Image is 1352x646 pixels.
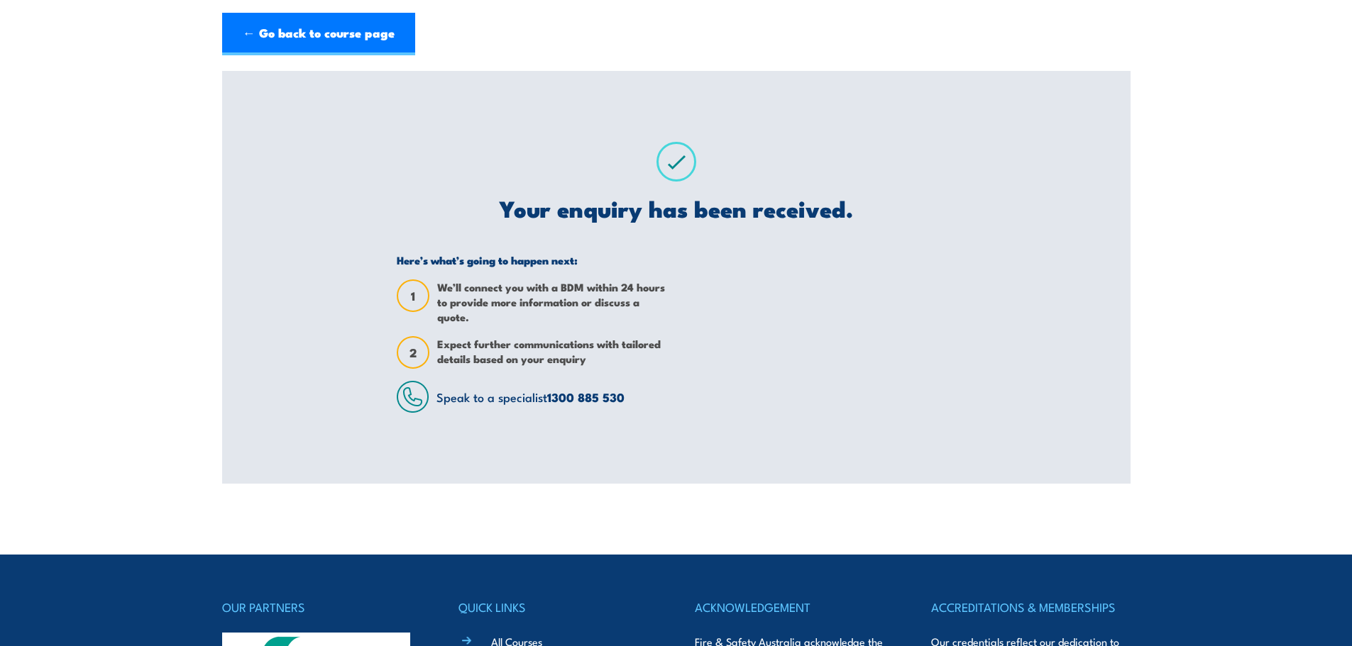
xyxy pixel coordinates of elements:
h4: ACKNOWLEDGEMENT [695,597,894,617]
h4: OUR PARTNERS [222,597,421,617]
h4: QUICK LINKS [458,597,657,617]
h4: ACCREDITATIONS & MEMBERSHIPS [931,597,1130,617]
a: ← Go back to course page [222,13,415,55]
span: We’ll connect you with a BDM within 24 hours to provide more information or discuss a quote. [437,279,666,324]
h2: Your enquiry has been received. [397,198,955,218]
span: Expect further communications with tailored details based on your enquiry [437,336,666,369]
h5: Here’s what’s going to happen next: [397,253,666,267]
span: Speak to a specialist [436,388,625,406]
span: 1 [398,289,428,303]
a: 1300 885 530 [547,388,625,406]
span: 2 [398,345,428,360]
